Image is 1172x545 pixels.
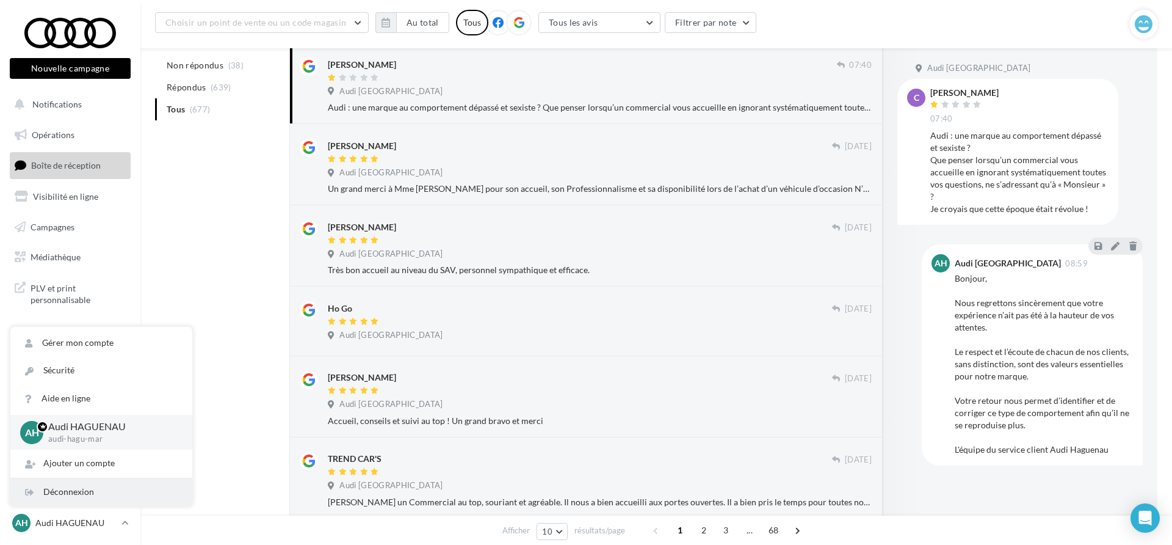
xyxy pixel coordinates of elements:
button: Nouvelle campagne [10,58,131,79]
span: AH [25,425,39,439]
a: Opérations [7,122,133,148]
span: Audi [GEOGRAPHIC_DATA] [339,399,443,410]
div: Accueil, conseils et suivi au top ! Un grand bravo et merci [328,415,872,427]
span: Boîte de réception [31,160,101,170]
button: Tous les avis [538,12,660,33]
div: [PERSON_NAME] [328,140,396,152]
span: Audi [GEOGRAPHIC_DATA] [339,86,443,97]
span: 07:40 [849,60,872,71]
span: 07:40 [930,114,953,125]
span: [DATE] [845,141,872,152]
div: Ho Go [328,302,352,315]
span: Non répondus [167,59,223,71]
span: ... [740,521,759,540]
div: Déconnexion [10,478,192,506]
button: 10 [537,523,568,540]
span: [DATE] [845,222,872,233]
span: Audi [GEOGRAPHIC_DATA] [927,63,1030,74]
span: (38) [228,60,244,70]
div: [PERSON_NAME] [328,371,396,384]
div: Audi [GEOGRAPHIC_DATA] [955,259,1061,268]
span: Campagnes [31,221,74,232]
div: TREND CAR'S [328,453,382,465]
div: [PERSON_NAME] [328,59,396,71]
span: [DATE] [845,373,872,384]
div: Bonjour, Nous regrettons sincèrement que votre expérience n’ait pas été à la hauteur de vos atten... [955,272,1133,456]
p: Audi HAGUENAU [48,420,173,434]
span: PLV et print personnalisable [31,280,126,306]
span: C [914,92,919,104]
span: Médiathèque [31,252,81,262]
div: Ajouter un compte [10,450,192,477]
div: Audi : une marque au comportement dépassé et sexiste ? Que penser lorsqu’un commercial vous accue... [930,130,1109,215]
a: Gérer mon compte [10,329,192,357]
span: 2 [694,521,714,540]
span: Audi [GEOGRAPHIC_DATA] [339,167,443,178]
div: Tous [456,10,488,35]
button: Choisir un point de vente ou un code magasin [155,12,369,33]
button: Au total [375,12,449,33]
div: Un grand merci à Mme [PERSON_NAME] pour son accueil, son Professionnalisme et sa disponibilité lo... [328,183,872,195]
span: AH [935,257,947,269]
div: Très bon accueil au niveau du SAV, personnel sympathique et efficace. [328,264,872,276]
span: 08:59 [1065,260,1088,268]
div: Open Intercom Messenger [1130,503,1160,533]
a: Sécurité [10,357,192,384]
a: Boîte de réception [7,152,133,178]
span: Visibilité en ligne [33,191,98,202]
span: Audi [GEOGRAPHIC_DATA] [339,249,443,260]
span: Audi [GEOGRAPHIC_DATA] [339,330,443,341]
div: Audi : une marque au comportement dépassé et sexiste ? Que penser lorsqu’un commercial vous accue... [328,101,872,114]
span: Notifications [32,99,82,109]
a: Aide en ligne [10,385,192,412]
span: (639) [211,82,231,92]
span: [DATE] [845,455,872,466]
span: 10 [542,527,552,536]
span: Afficher [502,525,530,536]
button: Notifications [7,92,128,117]
div: [PERSON_NAME] [930,89,999,97]
span: 1 [670,521,690,540]
span: Tous les avis [549,17,598,27]
span: Répondus [167,81,206,93]
a: AH Audi HAGUENAU [10,511,131,535]
span: [DATE] [845,304,872,315]
span: 3 [716,521,736,540]
span: 68 [764,521,784,540]
button: Au total [396,12,449,33]
a: Visibilité en ligne [7,184,133,210]
p: audi-hagu-mar [48,434,173,445]
p: Audi HAGUENAU [35,517,117,529]
a: Campagnes [7,214,133,240]
span: Opérations [32,130,74,140]
span: résultats/page [574,525,625,536]
span: Choisir un point de vente ou un code magasin [165,17,346,27]
a: Médiathèque [7,244,133,270]
button: Filtrer par note [665,12,757,33]
span: AH [15,517,28,529]
div: [PERSON_NAME] un Commercial au top, souriant et agréable. Il nous a bien accueilli aux portes ouv... [328,496,872,508]
span: Audi [GEOGRAPHIC_DATA] [339,480,443,491]
div: [PERSON_NAME] [328,221,396,233]
a: PLV et print personnalisable [7,275,133,311]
